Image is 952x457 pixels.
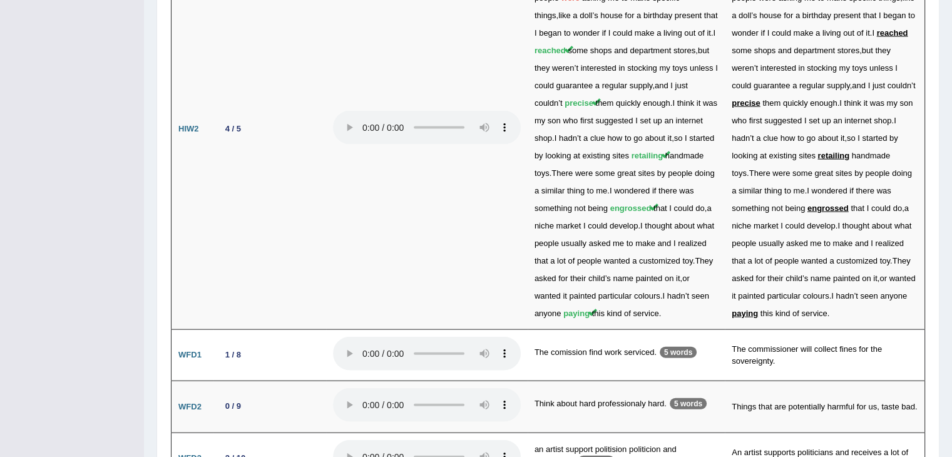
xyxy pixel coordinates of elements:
[839,98,842,108] span: I
[732,256,745,265] span: that
[535,151,543,160] span: by
[870,98,884,108] span: was
[614,186,650,195] span: wondered
[677,98,694,108] span: think
[608,28,611,38] span: I
[535,11,556,20] span: things
[672,63,687,73] span: toys
[874,116,891,125] span: shop
[535,81,554,90] span: could
[603,256,630,265] span: wanted
[695,168,715,178] span: doing
[852,81,866,90] span: and
[847,133,856,143] span: so
[781,221,783,230] span: I
[589,239,611,248] span: asked
[713,28,715,38] span: I
[844,116,871,125] span: internet
[784,186,791,195] span: to
[588,274,605,283] span: child
[880,256,890,265] span: toy
[798,63,804,73] span: in
[563,116,578,125] span: who
[679,186,694,195] span: was
[739,186,762,195] span: similar
[590,46,612,55] span: shops
[583,133,588,143] span: a
[833,116,842,125] span: an
[568,256,575,265] span: of
[908,11,915,20] span: to
[632,151,663,160] span: retailing
[657,239,671,248] span: and
[565,98,593,108] span: precise
[871,203,891,213] span: could
[685,133,687,143] span: I
[535,168,550,178] span: toys
[612,151,629,160] span: sites
[690,63,714,73] span: unless
[674,133,683,143] span: so
[640,221,643,230] span: I
[535,133,552,143] span: shop
[610,186,612,195] span: I
[632,256,637,265] span: a
[732,98,760,108] span: precise
[827,81,850,90] span: supply
[535,239,559,248] span: people
[715,63,718,73] span: I
[802,11,831,20] span: birthday
[613,239,624,248] span: me
[799,151,816,160] span: sites
[545,151,571,160] span: looking
[755,63,758,73] span: t
[886,98,897,108] span: my
[684,28,695,38] span: out
[558,274,568,283] span: for
[888,81,911,90] span: couldn
[749,116,762,125] span: first
[602,81,627,90] span: regular
[645,221,672,230] span: thought
[732,203,769,213] span: something
[873,81,885,90] span: just
[732,239,756,248] span: people
[548,116,561,125] span: son
[814,168,833,178] span: great
[849,186,854,195] span: if
[573,11,577,20] span: a
[555,133,557,143] span: I
[872,221,893,230] span: about
[852,63,867,73] span: toys
[617,168,636,178] span: great
[732,221,751,230] span: niche
[754,81,791,90] span: guarantee
[732,116,747,125] span: who
[673,203,693,213] span: could
[801,256,827,265] span: wanted
[577,256,601,265] span: people
[797,133,804,143] span: to
[892,168,912,178] span: doing
[851,203,864,213] span: that
[698,46,709,55] span: but
[879,11,881,20] span: I
[760,151,767,160] span: at
[575,168,593,178] span: were
[535,186,539,195] span: a
[739,11,751,20] span: doll
[807,186,809,195] span: I
[673,46,695,55] span: stores
[535,63,550,73] span: they
[587,186,594,195] span: to
[659,63,670,73] span: my
[883,11,906,20] span: began
[754,46,776,55] span: shops
[857,133,860,143] span: I
[783,98,808,108] span: quickly
[580,11,592,20] span: doll
[638,168,655,178] span: sites
[665,151,704,160] span: handmade
[707,28,711,38] span: it
[732,28,759,38] span: wonder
